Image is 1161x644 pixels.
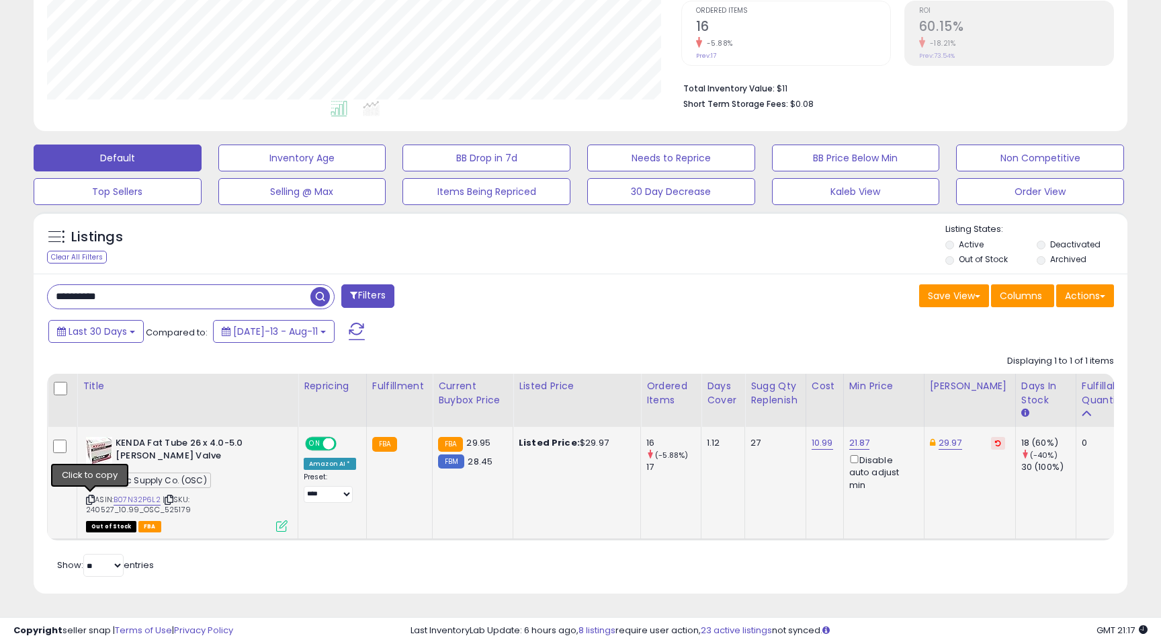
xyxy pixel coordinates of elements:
div: 1.12 [707,437,734,449]
div: 18 (60%) [1021,437,1076,449]
button: Default [34,145,202,171]
button: BB Price Below Min [772,145,940,171]
div: Title [83,379,292,393]
div: [PERSON_NAME] [930,379,1010,393]
div: Amazon AI * [304,458,356,470]
img: 414lZin59-L._SL40_.jpg [86,437,112,464]
button: BB Drop in 7d [402,145,570,171]
button: Selling @ Max [218,178,386,205]
a: B07N32P6L2 [114,494,161,506]
span: Ordered Items [696,7,890,15]
p: Listing States: [945,223,1127,236]
h2: 60.15% [919,19,1113,37]
a: 29.97 [939,436,962,450]
button: Non Competitive [956,145,1124,171]
small: FBA [438,437,463,452]
label: Archived [1050,253,1086,265]
label: Active [959,239,984,250]
div: Fulfillable Quantity [1082,379,1128,407]
span: Olympic Supply Co. (OSC) [86,473,211,488]
button: Items Being Repriced [402,178,570,205]
small: -5.88% [702,38,733,48]
h2: 16 [696,19,890,37]
span: 28.45 [468,455,492,468]
div: Days In Stock [1021,379,1070,407]
div: Sugg Qty Replenish [750,379,800,407]
button: Needs to Reprice [587,145,755,171]
a: Privacy Policy [174,624,233,637]
button: Top Sellers [34,178,202,205]
button: Actions [1056,284,1114,307]
div: Days Cover [707,379,739,407]
div: Last InventoryLab Update: 6 hours ago, require user action, not synced. [411,625,1148,637]
b: KENDA Fat Tube 26 x 4.0-5.0 [PERSON_NAME] Valve [116,437,279,465]
span: 2025-09-11 21:17 GMT [1096,624,1148,637]
a: 10.99 [812,436,833,450]
div: Ordered Items [646,379,695,407]
div: 27 [750,437,795,449]
div: Clear All Filters [47,251,107,264]
button: Columns [991,284,1054,307]
div: 30 (100%) [1021,461,1076,473]
div: Current Buybox Price [438,379,507,407]
small: (-5.88%) [655,450,688,460]
small: Prev: 73.54% [919,52,955,60]
span: 29.95 [466,436,490,449]
label: Deactivated [1050,239,1101,250]
label: Out of Stock [959,253,1008,265]
span: ROI [919,7,1113,15]
span: FBA [138,521,161,532]
a: 21.87 [849,436,870,450]
button: Inventory Age [218,145,386,171]
b: Listed Price: [519,436,580,449]
small: FBM [438,454,464,469]
span: Last 30 Days [69,325,127,338]
button: Kaleb View [772,178,940,205]
span: OFF [335,438,356,450]
div: seller snap | | [13,625,233,637]
div: Cost [812,379,838,393]
div: Repricing [304,379,361,393]
div: 17 [646,461,701,473]
strong: Copyright [13,624,62,637]
button: Last 30 Days [48,320,144,343]
button: Order View [956,178,1124,205]
div: 0 [1082,437,1123,449]
div: Listed Price [519,379,635,393]
li: $11 [683,79,1104,95]
small: FBA [372,437,397,452]
a: Terms of Use [115,624,172,637]
small: Days In Stock. [1021,407,1029,419]
span: Show: entries [57,559,154,571]
div: Disable auto adjust min [849,452,914,491]
a: 8 listings [578,624,615,637]
div: Min Price [849,379,918,393]
small: -18.21% [925,38,956,48]
span: ON [306,438,323,450]
span: [DATE]-13 - Aug-11 [233,325,318,338]
span: | SKU: 240527_10.99_OSC_525179 [86,494,191,514]
th: Please note that this number is a calculation based on your required days of coverage and your ve... [745,374,806,427]
div: Fulfillment [372,379,427,393]
div: Displaying 1 to 1 of 1 items [1007,355,1114,368]
span: $0.08 [790,97,814,110]
small: (-40%) [1030,450,1058,460]
span: Columns [1000,289,1042,303]
small: Prev: 17 [696,52,716,60]
button: [DATE]-13 - Aug-11 [213,320,335,343]
button: Save View [919,284,989,307]
a: 23 active listings [701,624,772,637]
div: 16 [646,437,701,449]
div: ASIN: [86,437,288,530]
span: Compared to: [146,326,208,339]
button: Filters [341,284,394,308]
span: All listings that are currently out of stock and unavailable for purchase on Amazon [86,521,136,532]
button: 30 Day Decrease [587,178,755,205]
h5: Listings [71,228,123,247]
div: Preset: [304,473,356,503]
b: Short Term Storage Fees: [683,98,788,110]
b: Total Inventory Value: [683,83,775,94]
div: $29.97 [519,437,630,449]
